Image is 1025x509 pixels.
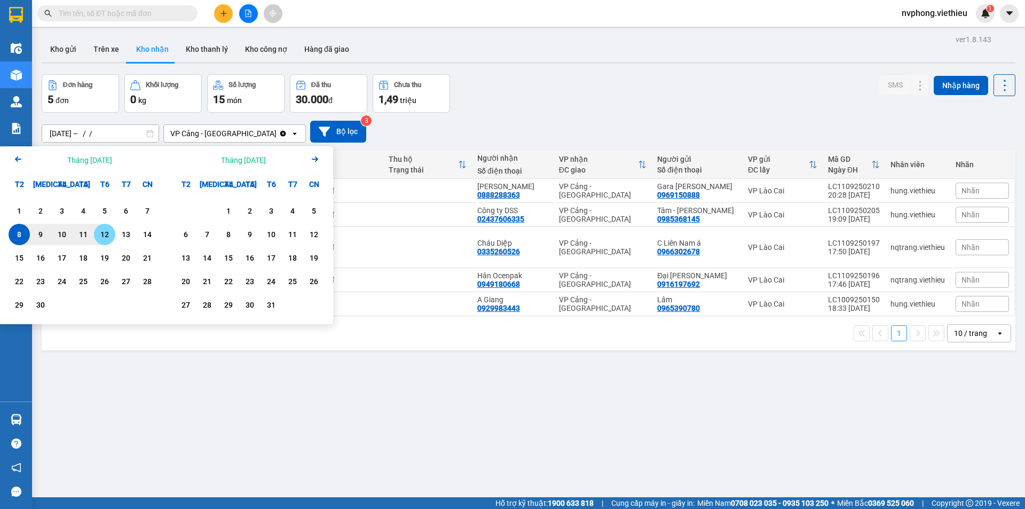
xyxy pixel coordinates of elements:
div: Choose Chủ Nhật, tháng 09 7 2025. It's available. [137,200,158,222]
div: 20 [178,275,193,288]
div: 13 [119,228,133,241]
div: Số điện thoại [657,166,737,174]
th: Toggle SortBy [743,151,823,179]
div: 0335260526 [477,247,520,256]
div: Choose Thứ Sáu, tháng 10 31 2025. It's available. [261,294,282,316]
button: Kho gửi [42,36,85,62]
div: ver 1.8.143 [956,34,991,45]
button: Kho thanh lý [177,36,236,62]
div: 12 [97,228,112,241]
div: Choose Thứ Ba, tháng 09 23 2025. It's available. [30,271,51,292]
div: Choose Thứ Sáu, tháng 10 24 2025. It's available. [261,271,282,292]
div: C Liên Nam á [657,239,737,247]
div: T2 [9,174,30,195]
svg: Clear value [279,129,287,138]
div: Choose Thứ Hai, tháng 10 13 2025. It's available. [175,247,196,269]
div: Choose Thứ Bảy, tháng 09 13 2025. It's available. [115,224,137,245]
div: T4 [51,174,73,195]
div: ĐC lấy [748,166,809,174]
div: T6 [94,174,115,195]
div: 17:46 [DATE] [828,280,880,288]
img: warehouse-icon [11,69,22,81]
div: Choose Thứ Sáu, tháng 10 10 2025. It's available. [261,224,282,245]
span: món [227,96,242,105]
div: LC1009250150 [828,295,880,304]
div: Choose Thứ Sáu, tháng 09 5 2025. It's available. [94,200,115,222]
span: | [922,497,924,509]
div: VP Cảng - [GEOGRAPHIC_DATA] [559,182,647,199]
span: đ [328,96,333,105]
div: Choose Thứ Năm, tháng 09 25 2025. It's available. [73,271,94,292]
div: 6 [178,228,193,241]
div: T6 [261,174,282,195]
span: search [44,10,52,17]
strong: TĐ chuyển phát: [46,59,92,75]
strong: PHIẾU GỬI HÀNG [48,34,101,57]
div: 22 [221,275,236,288]
div: 2 [242,205,257,217]
div: Choose Chủ Nhật, tháng 10 26 2025. It's available. [303,271,325,292]
div: Tâm - Bình Phương [657,206,737,215]
svg: Arrow Right [309,153,321,166]
span: Miền Bắc [837,497,914,509]
img: warehouse-icon [11,43,22,54]
div: [MEDICAL_DATA] [30,174,51,195]
div: Choose Thứ Bảy, tháng 09 27 2025. It's available. [115,271,137,292]
span: Nhãn [961,243,980,252]
div: 800.000 đ [300,186,378,195]
th: Toggle SortBy [554,151,652,179]
div: nqtrang.viethieu [890,243,945,252]
div: hung.viethieu [890,210,945,219]
div: 7 [140,205,155,217]
div: 20:28 [DATE] [828,191,880,199]
div: 14 [200,252,215,264]
div: 22 [12,275,27,288]
div: 15 [12,252,27,264]
div: 30 [242,299,257,311]
div: 31 [264,299,279,311]
button: Previous month. [12,153,25,167]
div: Mã GD [828,155,871,163]
div: Thu hộ [389,155,458,163]
span: BD1309250251 [104,62,168,73]
div: 0929983443 [477,304,520,312]
div: Công ty DSS [477,206,548,215]
div: 27 [119,275,133,288]
div: 11 [285,228,300,241]
div: 18:33 [DATE] [828,304,880,312]
div: Choose Thứ Bảy, tháng 10 4 2025. It's available. [282,200,303,222]
div: Choose Thứ Năm, tháng 10 30 2025. It's available. [239,294,261,316]
span: 30.000 [296,93,328,106]
div: 0888288363 [477,191,520,199]
div: 11 [76,228,91,241]
div: Choose Thứ Năm, tháng 09 11 2025. It's available. [73,224,94,245]
div: 8 [221,228,236,241]
sup: 3 [361,115,372,126]
div: Choose Thứ Bảy, tháng 10 18 2025. It's available. [282,247,303,269]
div: Choose Thứ Hai, tháng 09 22 2025. It's available. [9,271,30,292]
th: Toggle SortBy [383,151,472,179]
div: Ngày ĐH [828,166,871,174]
button: plus [214,4,233,23]
div: Lâm [657,295,737,304]
div: 10 [54,228,69,241]
strong: 1900 633 818 [548,499,594,507]
div: 26 [306,275,321,288]
div: VP Cảng - [GEOGRAPHIC_DATA] [559,206,647,223]
sup: 1 [987,5,994,12]
div: VP nhận [559,155,638,163]
span: 15 [213,93,225,106]
div: Choose Thứ Ba, tháng 10 28 2025. It's available. [196,294,218,316]
button: 1 [891,325,907,341]
div: Choose Thứ Năm, tháng 10 9 2025. It's available. [239,224,261,245]
div: Choose Chủ Nhật, tháng 09 28 2025. It's available. [137,271,158,292]
button: file-add [239,4,258,23]
div: Choose Thứ Hai, tháng 10 20 2025. It's available. [175,271,196,292]
div: 8 [12,228,27,241]
span: caret-down [1005,9,1014,18]
svg: open [996,329,1004,338]
span: message [11,487,21,497]
div: Choose Thứ Bảy, tháng 10 25 2025. It's available. [282,271,303,292]
div: 140.000 đ [300,276,378,284]
div: 21 [200,275,215,288]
